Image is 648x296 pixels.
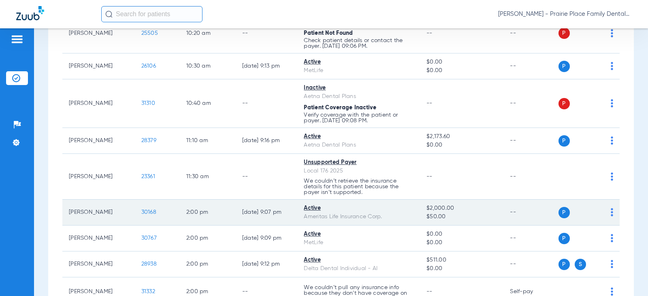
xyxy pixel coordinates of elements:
td: 2:00 PM [180,200,236,226]
td: [PERSON_NAME] [62,251,135,277]
p: We couldn’t retrieve the insurance details for this patient because the payer isn’t supported. [304,178,414,195]
div: Active [304,204,414,213]
span: P [558,233,570,244]
td: 10:40 AM [180,79,236,128]
span: $2,000.00 [426,204,497,213]
td: [PERSON_NAME] [62,128,135,154]
div: Ameritas Life Insurance Corp. [304,213,414,221]
img: group-dot-blue.svg [611,29,613,37]
div: Local 176 2025 [304,167,414,175]
span: $0.00 [426,141,497,149]
td: -- [503,226,558,251]
td: 11:30 AM [180,154,236,200]
div: Unsupported Payer [304,158,414,167]
span: 31332 [141,289,155,294]
td: 10:30 AM [180,53,236,79]
td: [PERSON_NAME] [62,53,135,79]
p: Check patient details or contact the payer. [DATE] 09:06 PM. [304,38,414,49]
span: P [558,207,570,218]
img: group-dot-blue.svg [611,208,613,216]
td: [DATE] 9:09 PM [236,226,298,251]
img: group-dot-blue.svg [611,172,613,181]
p: Verify coverage with the patient or payer. [DATE] 09:08 PM. [304,112,414,124]
span: -- [426,174,433,179]
img: group-dot-blue.svg [611,234,613,242]
span: $511.00 [426,256,497,264]
td: [PERSON_NAME] [62,200,135,226]
span: P [558,61,570,72]
img: group-dot-blue.svg [611,260,613,268]
img: Search Icon [105,11,113,18]
td: -- [503,200,558,226]
input: Search for patients [101,6,202,22]
div: Active [304,58,414,66]
span: P [558,28,570,39]
span: -- [426,100,433,106]
td: [PERSON_NAME] [62,226,135,251]
img: group-dot-blue.svg [611,62,613,70]
span: $0.00 [426,239,497,247]
img: group-dot-blue.svg [611,136,613,145]
td: -- [236,79,298,128]
span: 26106 [141,63,156,69]
td: [DATE] 9:12 PM [236,251,298,277]
td: [DATE] 9:07 PM [236,200,298,226]
img: group-dot-blue.svg [611,287,613,296]
span: 30767 [141,235,157,241]
td: 11:10 AM [180,128,236,154]
div: Active [304,132,414,141]
span: 31310 [141,100,155,106]
td: [PERSON_NAME] [62,13,135,53]
td: 2:00 PM [180,226,236,251]
span: -- [426,289,433,294]
td: -- [236,13,298,53]
span: 30168 [141,209,156,215]
span: Patient Not Found [304,30,353,36]
div: Active [304,256,414,264]
img: group-dot-blue.svg [611,99,613,107]
td: 2:00 PM [180,251,236,277]
img: Zuub Logo [16,6,44,20]
div: Active [304,230,414,239]
td: [DATE] 9:13 PM [236,53,298,79]
span: 28379 [141,138,156,143]
img: hamburger-icon [11,34,23,44]
span: $0.00 [426,230,497,239]
td: 10:20 AM [180,13,236,53]
div: MetLife [304,239,414,247]
span: P [558,135,570,147]
div: Aetna Dental Plans [304,92,414,101]
span: P [558,98,570,109]
td: -- [503,13,558,53]
td: [PERSON_NAME] [62,154,135,200]
span: S [575,259,586,270]
td: -- [503,79,558,128]
span: 25505 [141,30,158,36]
span: -- [426,30,433,36]
span: 28938 [141,261,157,267]
span: $0.00 [426,66,497,75]
span: $0.00 [426,264,497,273]
td: [PERSON_NAME] [62,79,135,128]
td: -- [503,128,558,154]
td: -- [503,154,558,200]
span: P [558,259,570,270]
div: Inactive [304,84,414,92]
td: [DATE] 9:16 PM [236,128,298,154]
span: 23361 [141,174,155,179]
div: Delta Dental Individual - AI [304,264,414,273]
div: Aetna Dental Plans [304,141,414,149]
div: MetLife [304,66,414,75]
td: -- [503,251,558,277]
span: $0.00 [426,58,497,66]
td: -- [236,154,298,200]
span: $50.00 [426,213,497,221]
span: [PERSON_NAME] - Prairie Place Family Dental [498,10,632,18]
td: -- [503,53,558,79]
span: $2,173.60 [426,132,497,141]
span: Patient Coverage Inactive [304,105,376,111]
